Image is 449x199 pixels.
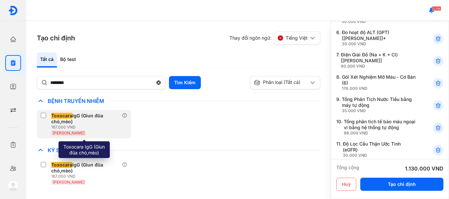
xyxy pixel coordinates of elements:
[229,31,320,45] div: Thay đổi ngôn ngữ:
[51,125,122,130] div: 167.000 VND
[336,141,417,158] div: 11.
[53,180,84,185] span: [PERSON_NAME]
[51,113,72,119] span: Toxocara
[342,41,417,47] div: 30.000 VND
[344,119,417,136] div: Tổng phân tích tế bào máu ngoại vi bằng hệ thống tự động
[341,64,417,69] div: 90.000 VND
[37,52,57,68] div: Tất cả
[405,165,443,172] div: 1.130.000 VND
[169,76,201,89] button: Tìm Kiếm
[44,98,107,104] span: Bệnh Truyền Nhiễm
[51,174,122,179] div: 167.000 VND
[53,130,84,135] span: [PERSON_NAME]
[432,6,441,11] span: 5318
[8,6,18,15] img: logo
[51,162,119,174] div: IgG (Giun đũa chó,mèo)
[336,96,417,113] div: 9.
[8,181,18,191] img: logo
[343,141,417,158] div: Độ Lọc Cầu Thận Ước Tính (eGFR)
[254,79,309,86] div: Phân loại (Tất cả)
[342,108,417,113] div: 35.000 VND
[336,119,417,136] div: 10.
[336,178,356,191] button: Huỷ
[360,178,443,191] button: Tạo chỉ định
[344,130,417,136] div: 98.000 VND
[37,33,75,43] h3: Tạo chỉ định
[286,35,308,41] span: Tiếng Việt
[336,165,359,172] div: Tổng cộng
[336,52,417,69] div: 7.
[51,113,119,125] div: IgG (Giun đũa chó,mèo)
[342,74,417,91] div: Gói Xét Nghiệm Mỡ Máu - Cơ Bản (6)
[342,96,417,113] div: Tổng Phân Tích Nước Tiểu bằng máy tự động
[343,153,417,158] div: 30.000 VND
[342,19,417,24] div: 30.000 VND
[51,162,72,168] span: Toxocara
[341,52,417,69] div: Điện Giải Đồ (Na + K + Cl) [[PERSON_NAME]]
[44,147,92,153] span: Ký Sinh Trùng
[342,86,417,91] div: 176.000 VND
[336,74,417,91] div: 8.
[336,30,417,47] div: 6.
[342,30,417,47] div: Đo hoạt độ ALT (GPT) [[PERSON_NAME]]*
[57,52,79,68] div: Bộ test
